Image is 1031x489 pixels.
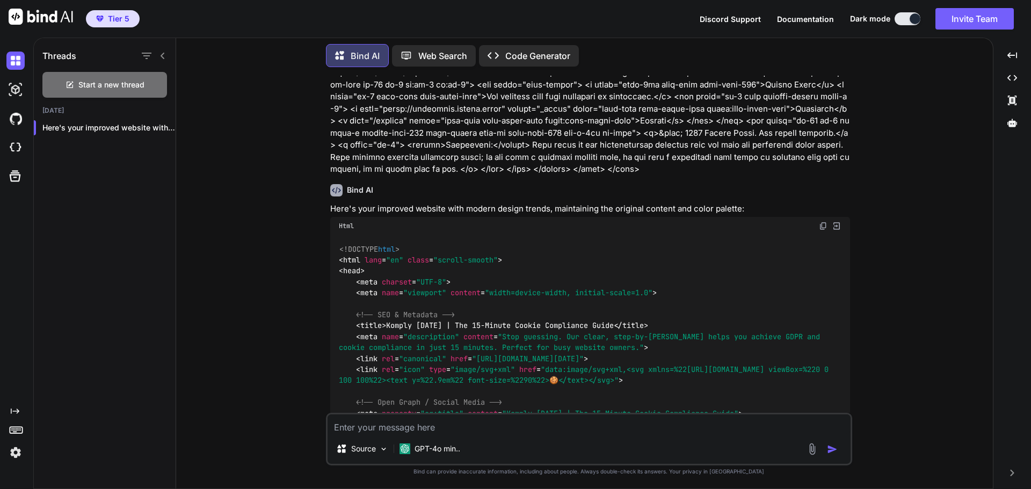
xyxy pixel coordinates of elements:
[806,443,818,455] img: attachment
[502,408,738,418] span: "Komply [DATE] | The 15-Minute Cookie Compliance Guide"
[382,408,416,418] span: property
[472,354,584,363] span: "[URL][DOMAIN_NAME][DATE]"
[343,255,360,265] span: html
[42,122,176,133] p: Here's your improved website with modern design...
[360,354,377,363] span: link
[351,443,376,454] p: Source
[399,364,425,374] span: "icon"
[330,203,850,215] p: Here's your improved website with modern design trends, maintaining the original content and colo...
[78,79,144,90] span: Start a new thread
[386,255,403,265] span: "en"
[403,332,459,341] span: "description"
[451,364,515,374] span: "image/svg+xml"
[343,266,360,276] span: head
[850,13,890,24] span: Dark mode
[6,81,25,99] img: darkAi-studio
[463,332,493,341] span: content
[360,288,377,298] span: meta
[485,288,652,298] span: "width=device-width, initial-scale=1.0"
[360,332,377,341] span: meta
[451,354,468,363] span: href
[365,255,382,265] span: lang
[339,332,824,352] span: "Stop guessing. Our clear, step-by-[PERSON_NAME] helps you achieve GDPR and cookie compliance in ...
[819,222,827,230] img: copy
[700,14,761,24] span: Discord Support
[415,443,460,454] p: GPT-4o min..
[6,52,25,70] img: darkChat
[400,443,410,454] img: GPT-4o mini
[700,13,761,25] button: Discord Support
[429,364,446,374] span: type
[360,364,377,374] span: link
[42,49,76,62] h1: Threads
[403,288,446,298] span: "viewport"
[408,255,429,265] span: class
[382,332,399,341] span: name
[468,408,498,418] span: content
[356,408,743,418] span: < = = >
[418,49,467,62] p: Web Search
[6,138,25,157] img: cloudideIcon
[6,110,25,128] img: githubDark
[351,49,380,62] p: Bind AI
[360,321,382,331] span: title
[326,468,852,476] p: Bind can provide inaccurate information, including about people. Always double-check its answers....
[379,444,388,454] img: Pick Models
[935,8,1014,30] button: Invite Team
[416,277,446,287] span: "UTF-8"
[378,244,395,254] span: html
[382,354,395,363] span: rel
[108,13,129,24] span: Tier 5
[356,354,588,363] span: < = = >
[451,288,481,298] span: content
[382,364,395,374] span: rel
[339,332,824,352] span: < = = >
[356,288,657,298] span: < = = >
[420,408,463,418] span: "og:title"
[505,49,570,62] p: Code Generator
[356,277,451,287] span: < = >
[339,222,354,230] span: Html
[356,310,455,319] span: <!-- SEO & Metadata -->
[6,443,25,462] img: settings
[399,354,446,363] span: "canonical"
[360,408,377,418] span: meta
[339,255,502,265] span: < = = >
[339,364,833,385] span: "data:image/svg+xml,<svg xmlns=%22[URL][DOMAIN_NAME] viewBox=%220 0 100 100%22><text y=%22.9em%22...
[339,244,400,254] span: <!DOCTYPE >
[339,364,833,385] span: < = = = >
[9,9,73,25] img: Bind AI
[614,321,648,331] span: </ >
[86,10,140,27] button: premiumTier 5
[777,14,834,24] span: Documentation
[96,16,104,22] img: premium
[347,185,373,195] h6: Bind AI
[356,321,386,331] span: < >
[433,255,498,265] span: "scroll-smooth"
[339,266,365,276] span: < >
[360,277,377,287] span: meta
[34,106,176,115] h2: [DATE]
[382,277,412,287] span: charset
[519,364,536,374] span: href
[622,321,644,331] span: title
[777,13,834,25] button: Documentation
[356,397,502,407] span: <!-- Open Graph / Social Media -->
[827,444,838,455] img: icon
[832,221,841,231] img: Open in Browser
[382,288,399,298] span: name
